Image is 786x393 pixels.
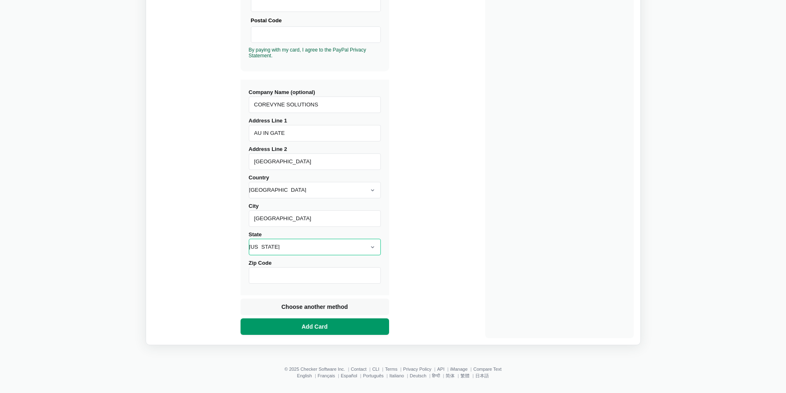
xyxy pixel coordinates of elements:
[437,367,444,372] a: API
[318,373,335,378] a: Français
[280,303,349,311] span: Choose another method
[249,153,381,170] input: Address Line 2
[249,182,381,198] select: Country
[450,367,467,372] a: iManage
[297,373,312,378] a: English
[403,367,431,372] a: Privacy Policy
[249,203,381,227] label: City
[300,322,329,331] span: Add Card
[460,373,470,378] a: 繁體
[249,210,381,227] input: City
[249,239,381,255] select: State
[255,27,377,42] iframe: Secure Credit Card Frame - Postal Code
[432,373,440,378] a: हिन्दी
[351,367,366,372] a: Contact
[249,96,381,113] input: Company Name (optional)
[446,373,455,378] a: 简体
[249,47,366,59] a: By paying with my card, I agree to the PayPal Privacy Statement.
[249,174,381,198] label: Country
[410,373,426,378] a: Deutsch
[249,125,381,141] input: Address Line 1
[363,373,384,378] a: Português
[241,299,389,315] button: Choose another method
[249,267,381,284] input: Zip Code
[251,16,381,25] div: Postal Code
[341,373,357,378] a: Español
[473,367,501,372] a: Compare Text
[249,89,381,113] label: Company Name (optional)
[389,373,404,378] a: Italiano
[372,367,379,372] a: CLI
[284,367,351,372] li: © 2025 Checker Software Inc.
[249,118,381,141] label: Address Line 1
[249,146,381,170] label: Address Line 2
[249,231,381,255] label: State
[241,318,389,335] button: Add Card
[475,373,489,378] a: 日本語
[249,260,381,284] label: Zip Code
[385,367,397,372] a: Terms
